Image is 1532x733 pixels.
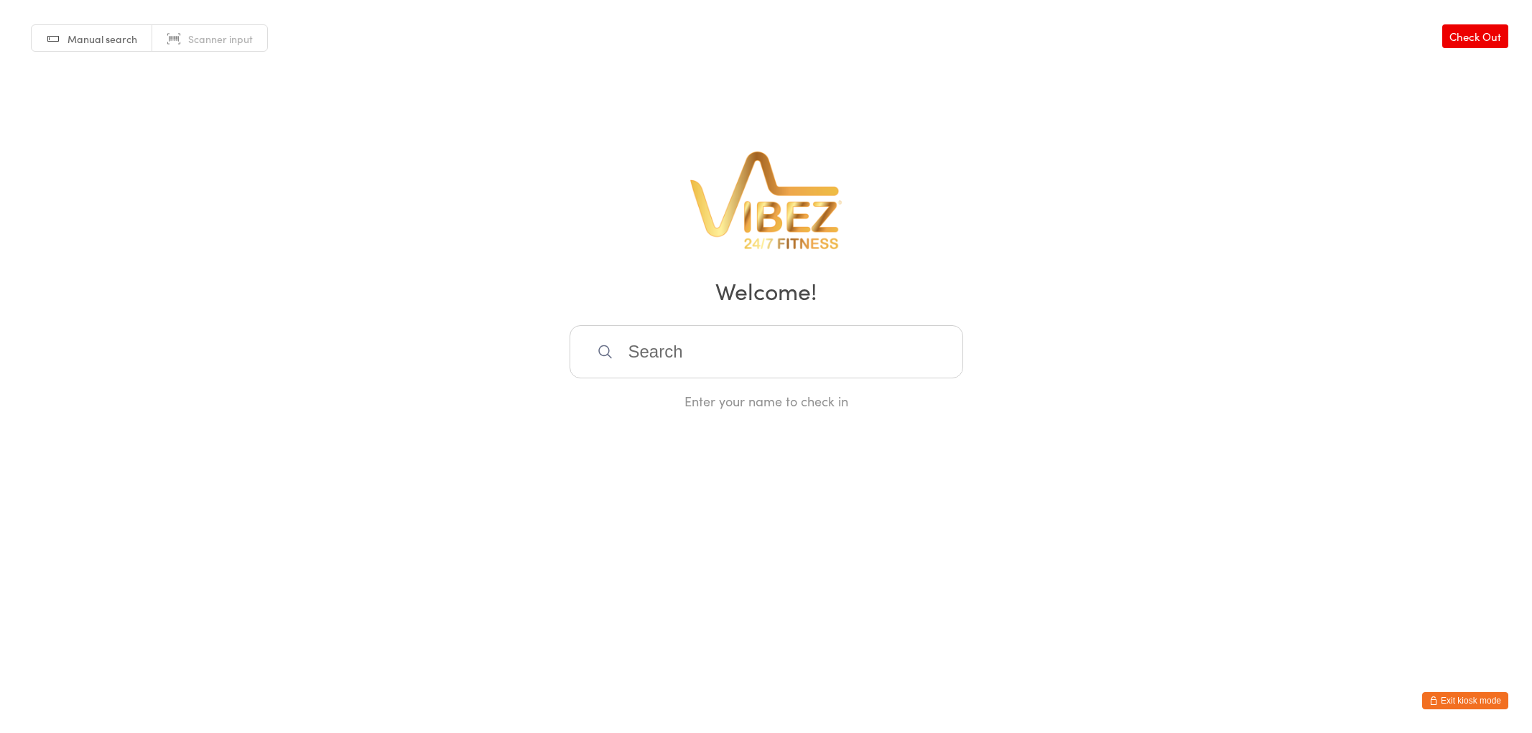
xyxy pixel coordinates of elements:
[570,325,963,378] input: Search
[68,32,137,46] span: Manual search
[1422,692,1508,709] button: Exit kiosk mode
[188,32,253,46] span: Scanner input
[570,392,963,410] div: Enter your name to check in
[1442,24,1508,48] a: Check Out
[685,146,848,254] img: VibeZ 24/7 Fitness
[14,274,1518,307] h2: Welcome!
